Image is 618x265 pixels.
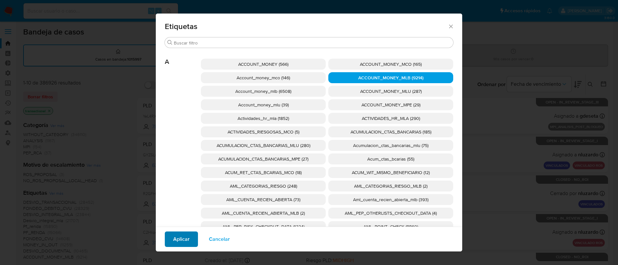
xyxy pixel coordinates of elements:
[201,140,326,151] div: ACUMULACION_CTAS_BANCARIAS_MLU (280)
[361,102,420,108] span: ACCOUNT_MONEY_MPE (29)
[201,231,238,247] button: Cancelar
[218,156,308,162] span: ACUMULACION_CTAS_BANCARIAS_MPE (27)
[353,142,428,149] span: Acumulacion_ctas_bancarias_mlu (75)
[217,142,310,149] span: ACUMULACION_CTAS_BANCARIAS_MLU (280)
[328,59,453,70] div: ACCOUNT_MONEY_MCO (165)
[237,74,290,81] span: Account_money_mco (146)
[328,167,453,178] div: ACUM_WIT_MISMO_BENEFICIARIO (12)
[167,40,173,45] button: Buscar
[165,48,201,66] span: A
[201,86,326,97] div: Account_money_mlb (6508)
[225,169,302,176] span: ACUM_RET_CTAS_BCARIAS_MCO (18)
[226,196,300,203] span: AML_CUENTA_RECIEN_ABIERTA (73)
[328,113,453,124] div: ACTIVIDADES_HR_MLA (290)
[201,221,326,232] div: AML_PEP_RISK_CHECKOUT_DATA (1224)
[235,88,291,94] span: Account_money_mlb (6508)
[230,183,297,189] span: AML_CATEGORIAS_RIESGO (248)
[360,88,422,94] span: ACCOUNT_MONEY_MLU (287)
[328,153,453,164] div: Acum_ctas_bcarias (55)
[328,140,453,151] div: Acumulacion_ctas_bancarias_mlu (75)
[201,181,326,191] div: AML_CATEGORIAS_RIESGO (248)
[328,72,453,83] div: ACCOUNT_MONEY_MLB (9214)
[228,129,299,135] span: ACTIVIDADES_RIESGOSAS_MCO (5)
[201,194,326,205] div: AML_CUENTA_RECIEN_ABIERTA (73)
[222,223,304,230] span: AML_PEP_RISK_CHECKOUT_DATA (1224)
[367,156,414,162] span: Acum_ctas_bcarias (55)
[201,99,326,110] div: Account_money_mlu (39)
[352,169,430,176] span: ACUM_WIT_MISMO_BENEFICIARIO (12)
[173,232,190,246] span: Aplicar
[222,210,305,216] span: AML_CUENTA_RECIEN_ABIERTA_MLB (2)
[328,208,453,219] div: AML_PEP_OTHERLISTS_CHECKOUT_DATA (4)
[328,126,453,137] div: ACUMULACION_CTAS_BANCARIAS (185)
[201,167,326,178] div: ACUM_RET_CTAS_BCARIAS_MCO (18)
[209,232,230,246] span: Cancelar
[360,61,422,67] span: ACCOUNT_MONEY_MCO (165)
[201,59,326,70] div: ACCOUNT_MONEY (566)
[363,223,418,230] span: AML_POINT_CHECK (8860)
[358,74,424,81] span: ACCOUNT_MONEY_MLB (9214)
[448,23,454,29] button: Cerrar
[345,210,437,216] span: AML_PEP_OTHERLISTS_CHECKOUT_DATA (4)
[201,126,326,137] div: ACTIVIDADES_RIESGOSAS_MCO (5)
[201,72,326,83] div: Account_money_mco (146)
[201,208,326,219] div: AML_CUENTA_RECIEN_ABIERTA_MLB (2)
[328,181,453,191] div: AML_CATEGORIAS_RIESGO_MLB (2)
[328,99,453,110] div: ACCOUNT_MONEY_MPE (29)
[353,196,428,203] span: Aml_cuenta_recien_abierta_mlb (393)
[354,183,427,189] span: AML_CATEGORIAS_RIESGO_MLB (2)
[328,221,453,232] div: AML_POINT_CHECK (8860)
[362,115,420,122] span: ACTIVIDADES_HR_MLA (290)
[238,115,289,122] span: Actividades_hr_mla (1852)
[165,23,448,30] span: Etiquetas
[328,194,453,205] div: Aml_cuenta_recien_abierta_mlb (393)
[201,113,326,124] div: Actividades_hr_mla (1852)
[165,231,198,247] button: Aplicar
[174,40,451,46] input: Buscar filtro
[238,102,289,108] span: Account_money_mlu (39)
[238,61,288,67] span: ACCOUNT_MONEY (566)
[328,86,453,97] div: ACCOUNT_MONEY_MLU (287)
[351,129,431,135] span: ACUMULACION_CTAS_BANCARIAS (185)
[201,153,326,164] div: ACUMULACION_CTAS_BANCARIAS_MPE (27)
